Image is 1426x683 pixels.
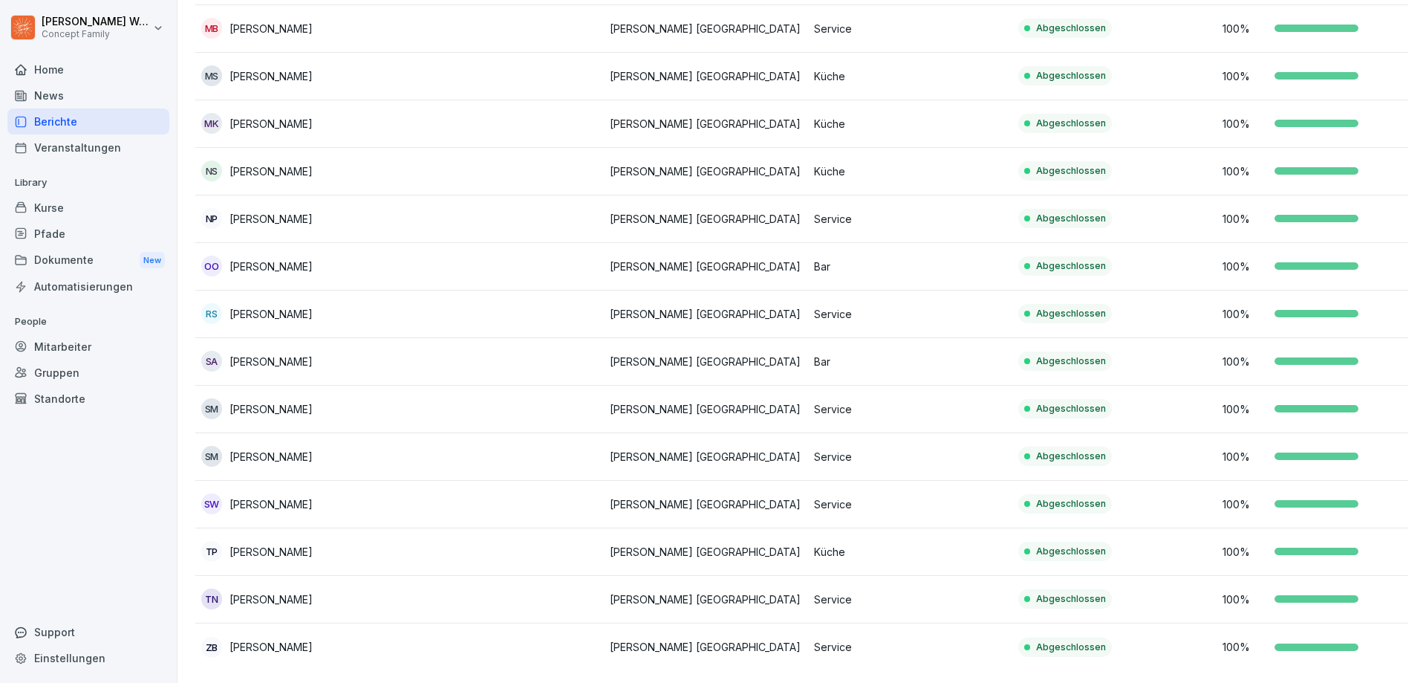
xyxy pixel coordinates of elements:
p: 100 % [1222,116,1267,132]
p: 100 % [1222,592,1267,607]
p: [PERSON_NAME] [229,116,313,132]
p: Küche [814,544,1006,560]
p: Service [814,639,1006,655]
p: Abgeschlossen [1036,402,1106,415]
p: [PERSON_NAME] [229,544,313,560]
p: [PERSON_NAME] [229,259,313,274]
p: [PERSON_NAME] [GEOGRAPHIC_DATA] [610,544,802,560]
div: Berichte [7,109,169,135]
p: [PERSON_NAME] [229,68,313,84]
p: [PERSON_NAME] [GEOGRAPHIC_DATA] [610,496,802,512]
p: [PERSON_NAME] [229,211,313,227]
p: Service [814,592,1006,607]
div: OO [201,256,222,276]
a: Pfade [7,221,169,247]
p: Abgeschlossen [1036,355,1106,368]
p: Abgeschlossen [1036,69,1106,82]
p: Abgeschlossen [1036,164,1106,178]
p: Service [814,401,1006,417]
p: Library [7,171,169,195]
p: 100 % [1222,306,1267,322]
p: 100 % [1222,259,1267,274]
p: Concept Family [42,29,150,39]
p: Abgeschlossen [1036,117,1106,130]
p: [PERSON_NAME] [GEOGRAPHIC_DATA] [610,401,802,417]
a: Einstellungen [7,645,169,671]
p: 100 % [1222,639,1267,655]
p: [PERSON_NAME] [229,21,313,36]
div: SA [201,351,222,372]
p: [PERSON_NAME] [GEOGRAPHIC_DATA] [610,306,802,322]
p: 100 % [1222,164,1267,179]
div: ZB [201,637,222,658]
p: Service [814,496,1006,512]
div: TN [201,589,222,609]
p: Abgeschlossen [1036,307,1106,320]
div: SW [201,493,222,514]
p: [PERSON_NAME] [GEOGRAPHIC_DATA] [610,211,802,227]
p: [PERSON_NAME] [GEOGRAPHIC_DATA] [610,449,802,464]
p: Abgeschlossen [1036,497,1106,511]
p: Service [814,211,1006,227]
p: [PERSON_NAME] [229,449,313,464]
div: SM [201,446,222,467]
p: [PERSON_NAME] [GEOGRAPHIC_DATA] [610,116,802,132]
a: Automatisierungen [7,273,169,300]
p: [PERSON_NAME] [229,592,313,607]
p: [PERSON_NAME] [229,306,313,322]
div: New [140,252,165,269]
p: [PERSON_NAME] [229,401,313,417]
p: 100 % [1222,544,1267,560]
p: Abgeschlossen [1036,545,1106,558]
a: Mitarbeiter [7,334,169,360]
a: Standorte [7,386,169,412]
p: Abgeschlossen [1036,212,1106,225]
p: 100 % [1222,496,1267,512]
p: [PERSON_NAME] [GEOGRAPHIC_DATA] [610,259,802,274]
p: Abgeschlossen [1036,450,1106,463]
p: 100 % [1222,21,1267,36]
p: [PERSON_NAME] [GEOGRAPHIC_DATA] [610,639,802,655]
div: NS [201,161,222,181]
p: [PERSON_NAME] [GEOGRAPHIC_DATA] [610,354,802,369]
p: Service [814,21,1006,36]
div: TP [201,541,222,562]
p: [PERSON_NAME] [GEOGRAPHIC_DATA] [610,592,802,607]
p: [PERSON_NAME] [229,354,313,369]
p: Küche [814,164,1006,179]
p: [PERSON_NAME] [229,496,313,512]
div: Dokumente [7,247,169,274]
a: Home [7,56,169,82]
p: People [7,310,169,334]
a: News [7,82,169,109]
a: Gruppen [7,360,169,386]
p: 100 % [1222,354,1267,369]
div: MB [201,18,222,39]
div: RS [201,303,222,324]
p: [PERSON_NAME] [GEOGRAPHIC_DATA] [610,164,802,179]
p: Service [814,449,1006,464]
p: Abgeschlossen [1036,22,1106,35]
p: Bar [814,354,1006,369]
a: DokumenteNew [7,247,169,274]
div: MK [201,113,222,134]
p: Küche [814,116,1006,132]
p: [PERSON_NAME] [GEOGRAPHIC_DATA] [610,68,802,84]
p: Bar [814,259,1006,274]
p: Abgeschlossen [1036,641,1106,654]
a: Kurse [7,195,169,221]
p: 100 % [1222,68,1267,84]
p: 100 % [1222,401,1267,417]
a: Veranstaltungen [7,135,169,161]
p: [PERSON_NAME] [GEOGRAPHIC_DATA] [610,21,802,36]
p: [PERSON_NAME] Weichsel [42,16,150,28]
p: Abgeschlossen [1036,259,1106,273]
